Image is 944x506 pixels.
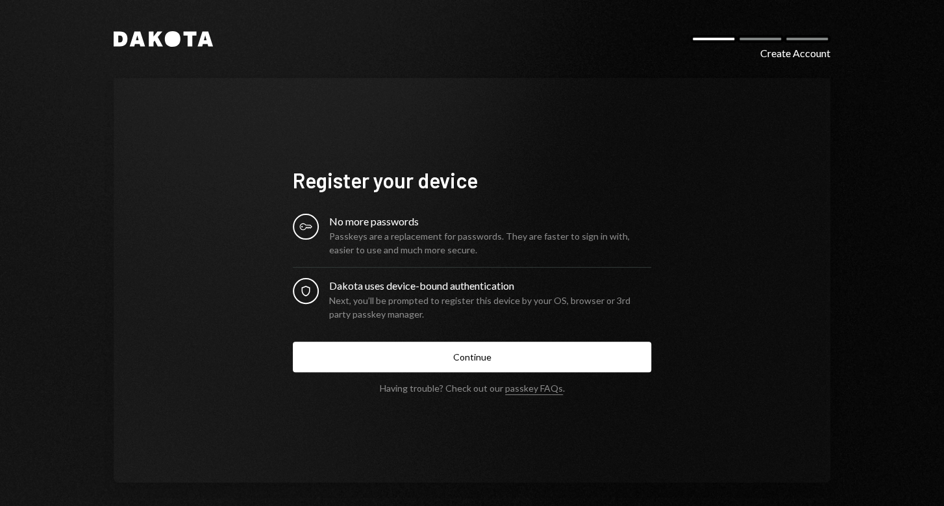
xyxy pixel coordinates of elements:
div: Create Account [760,45,830,61]
div: Having trouble? Check out our . [380,383,565,394]
div: Dakota uses device-bound authentication [329,278,651,294]
div: No more passwords [329,214,651,229]
h1: Register your device [293,167,651,193]
button: Continue [293,342,651,372]
div: Next, you’ll be prompted to register this device by your OS, browser or 3rd party passkey manager. [329,294,651,321]
div: Passkeys are a replacement for passwords. They are faster to sign in with, easier to use and much... [329,229,651,257]
a: passkey FAQs [505,383,563,395]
